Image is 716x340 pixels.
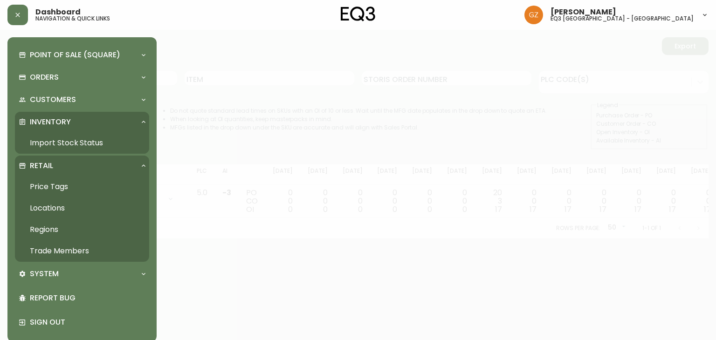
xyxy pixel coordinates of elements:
[15,240,149,262] a: Trade Members
[551,16,694,21] h5: eq3 [GEOGRAPHIC_DATA] - [GEOGRAPHIC_DATA]
[30,161,53,171] p: Retail
[341,7,375,21] img: logo
[15,264,149,284] div: System
[30,117,71,127] p: Inventory
[15,286,149,310] div: Report Bug
[30,72,59,82] p: Orders
[35,16,110,21] h5: navigation & quick links
[15,132,149,154] a: Import Stock Status
[15,310,149,334] div: Sign Out
[15,156,149,176] div: Retail
[35,8,81,16] span: Dashboard
[15,219,149,240] a: Regions
[30,95,76,105] p: Customers
[30,50,120,60] p: Point of Sale (Square)
[30,317,145,327] p: Sign Out
[15,45,149,65] div: Point of Sale (Square)
[15,176,149,197] a: Price Tags
[15,89,149,110] div: Customers
[524,6,543,24] img: 78875dbee59462ec7ba26e296000f7de
[30,293,145,303] p: Report Bug
[551,8,616,16] span: [PERSON_NAME]
[15,112,149,132] div: Inventory
[15,197,149,219] a: Locations
[15,67,149,88] div: Orders
[30,269,59,279] p: System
